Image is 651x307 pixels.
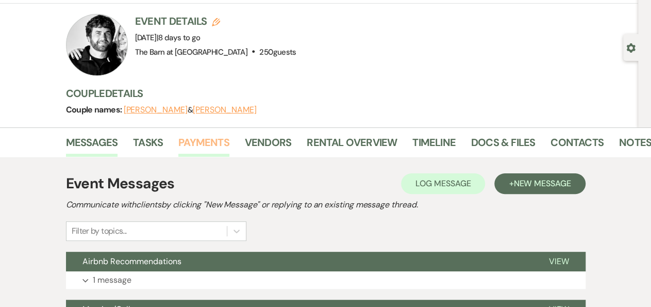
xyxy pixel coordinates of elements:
[133,134,163,157] a: Tasks
[72,225,127,237] div: Filter by topics...
[124,105,257,115] span: &
[124,106,188,114] button: [PERSON_NAME]
[66,173,175,195] h1: Event Messages
[401,173,485,194] button: Log Message
[157,33,201,43] span: |
[66,104,124,115] span: Couple names:
[66,134,118,157] a: Messages
[513,178,571,189] span: New Message
[135,33,201,43] span: [DATE]
[471,134,535,157] a: Docs & Files
[66,252,532,271] button: Airbnb Recommendations
[178,134,229,157] a: Payments
[193,106,257,114] button: [PERSON_NAME]
[158,33,200,43] span: 8 days to go
[494,173,585,194] button: +New Message
[245,134,291,157] a: Vendors
[259,47,296,57] span: 250 guests
[82,256,181,267] span: Airbnb Recommendations
[550,134,604,157] a: Contacts
[626,42,636,52] button: Open lead details
[135,14,296,28] h3: Event Details
[532,252,586,271] button: View
[135,47,247,57] span: The Barn at [GEOGRAPHIC_DATA]
[66,86,628,101] h3: Couple Details
[412,134,456,157] a: Timeline
[307,134,397,157] a: Rental Overview
[93,273,131,287] p: 1 message
[549,256,569,267] span: View
[415,178,471,189] span: Log Message
[66,271,586,289] button: 1 message
[66,199,586,211] h2: Communicate with clients by clicking "New Message" or replying to an existing message thread.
